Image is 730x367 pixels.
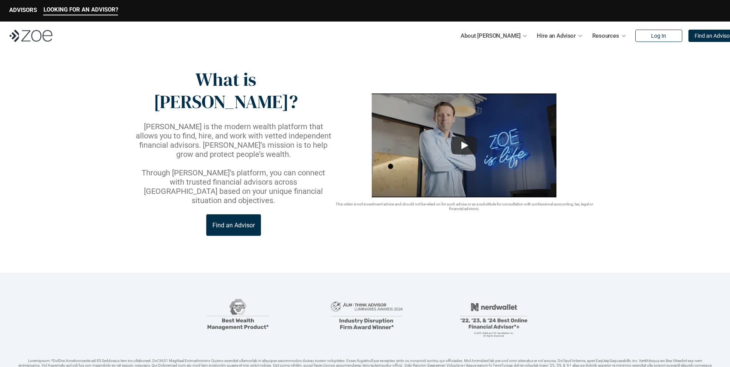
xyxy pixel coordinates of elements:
[537,30,576,42] p: Hire an Advisor
[134,68,317,113] p: What is [PERSON_NAME]?
[206,214,261,236] a: Find an Advisor
[43,6,118,13] p: LOOKING FOR AN ADVISOR?
[372,93,556,197] img: sddefault.webp
[592,30,619,42] p: Resources
[9,7,37,13] p: ADVISORS
[651,33,666,39] p: Log In
[212,222,255,229] p: Find an Advisor
[134,168,333,205] p: Through [PERSON_NAME]’s platform, you can connect with trusted financial advisors across [GEOGRAP...
[635,30,682,42] a: Log In
[134,122,333,159] p: [PERSON_NAME] is the modern wealth platform that allows you to find, hire, and work with vetted i...
[333,202,596,211] p: This video is not investment advice and should not be relied on for such advice or as a substitut...
[451,136,477,155] button: Play
[461,30,520,42] p: About [PERSON_NAME]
